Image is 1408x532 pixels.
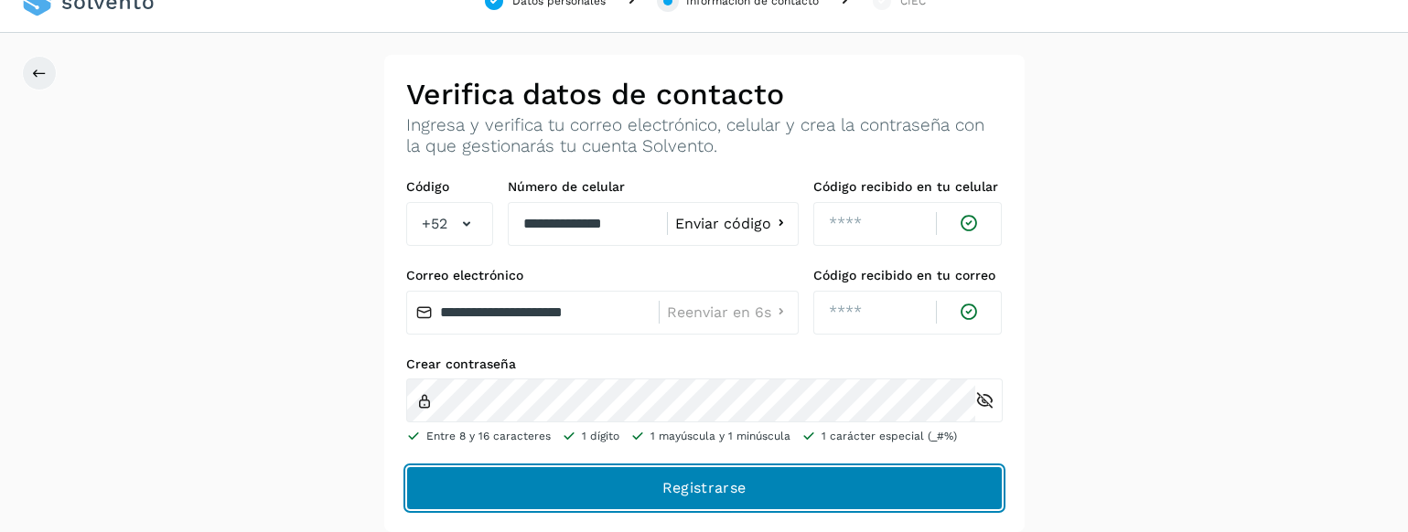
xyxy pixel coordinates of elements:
[406,356,1003,372] label: Crear contraseña
[508,179,799,195] label: Número de celular
[562,428,619,444] li: 1 dígito
[667,305,771,320] span: Reenviar en 6s
[675,217,771,231] span: Enviar código
[406,179,493,195] label: Código
[406,115,1003,157] p: Ingresa y verifica tu correo electrónico, celular y crea la contraseña con la que gestionarás tu ...
[813,268,1003,283] label: Código recibido en tu correo
[406,268,799,283] label: Correo electrónico
[813,179,1003,195] label: Código recibido en tu celular
[801,428,957,444] li: 1 carácter especial (_#%)
[406,77,1003,112] h2: Verifica datos de contacto
[422,213,447,235] span: +52
[675,214,790,233] button: Enviar código
[662,478,746,498] span: Registrarse
[667,303,790,322] button: Reenviar en 6s
[406,428,551,444] li: Entre 8 y 16 caracteres
[406,466,1003,510] button: Registrarse
[630,428,790,444] li: 1 mayúscula y 1 minúscula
